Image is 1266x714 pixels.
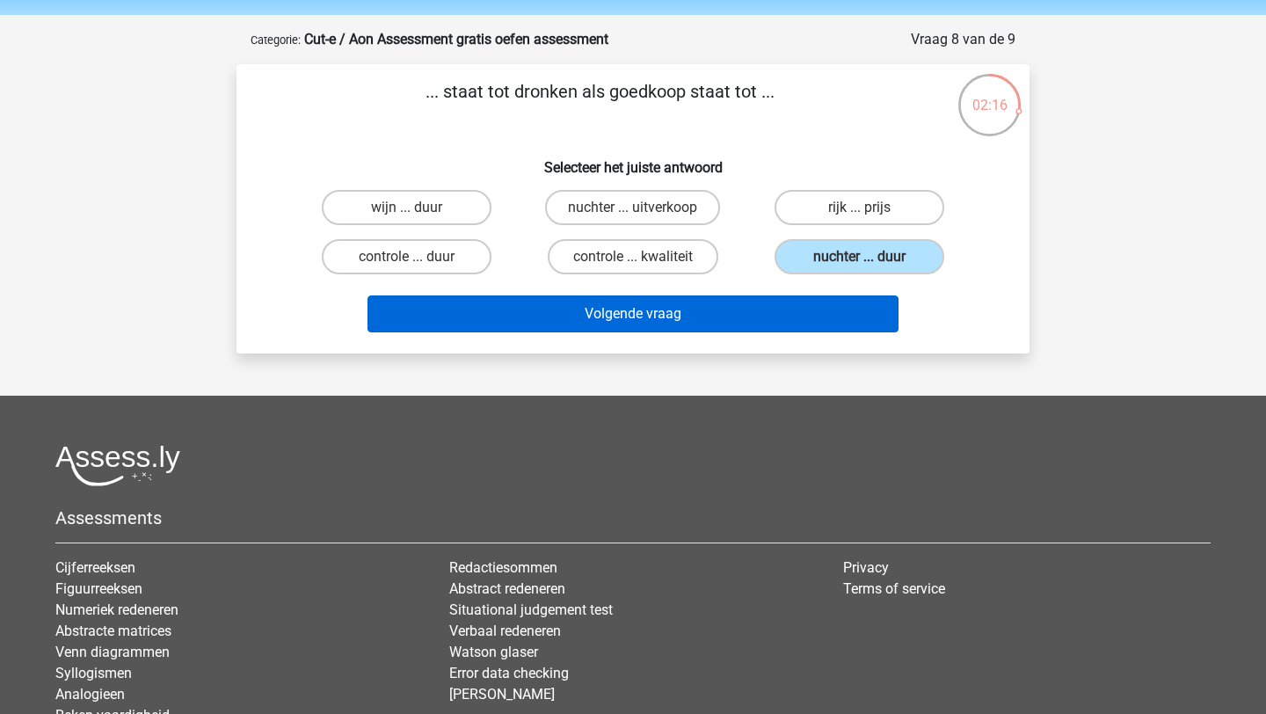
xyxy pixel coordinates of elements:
[367,295,899,332] button: Volgende vraag
[775,239,944,274] label: nuchter ... duur
[449,665,569,681] a: Error data checking
[449,559,557,576] a: Redactiesommen
[55,644,170,660] a: Venn diagrammen
[843,559,889,576] a: Privacy
[55,580,142,597] a: Figuurreeksen
[775,190,944,225] label: rijk ... prijs
[55,623,171,639] a: Abstracte matrices
[545,190,720,225] label: nuchter ... uitverkoop
[449,580,565,597] a: Abstract redeneren
[843,580,945,597] a: Terms of service
[304,31,608,47] strong: Cut-e / Aon Assessment gratis oefen assessment
[322,190,491,225] label: wijn ... duur
[265,78,935,131] p: ... staat tot dronken als goedkoop staat tot ...
[449,644,538,660] a: Watson glaser
[548,239,717,274] label: controle ... kwaliteit
[449,623,561,639] a: Verbaal redeneren
[55,601,178,618] a: Numeriek redeneren
[957,72,1022,116] div: 02:16
[55,686,125,703] a: Analogieen
[322,239,491,274] label: controle ... duur
[265,145,1001,176] h6: Selecteer het juiste antwoord
[449,686,555,703] a: [PERSON_NAME]
[55,559,135,576] a: Cijferreeksen
[251,33,301,47] small: Categorie:
[911,29,1015,50] div: Vraag 8 van de 9
[55,507,1211,528] h5: Assessments
[449,601,613,618] a: Situational judgement test
[55,665,132,681] a: Syllogismen
[55,445,180,486] img: Assessly logo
